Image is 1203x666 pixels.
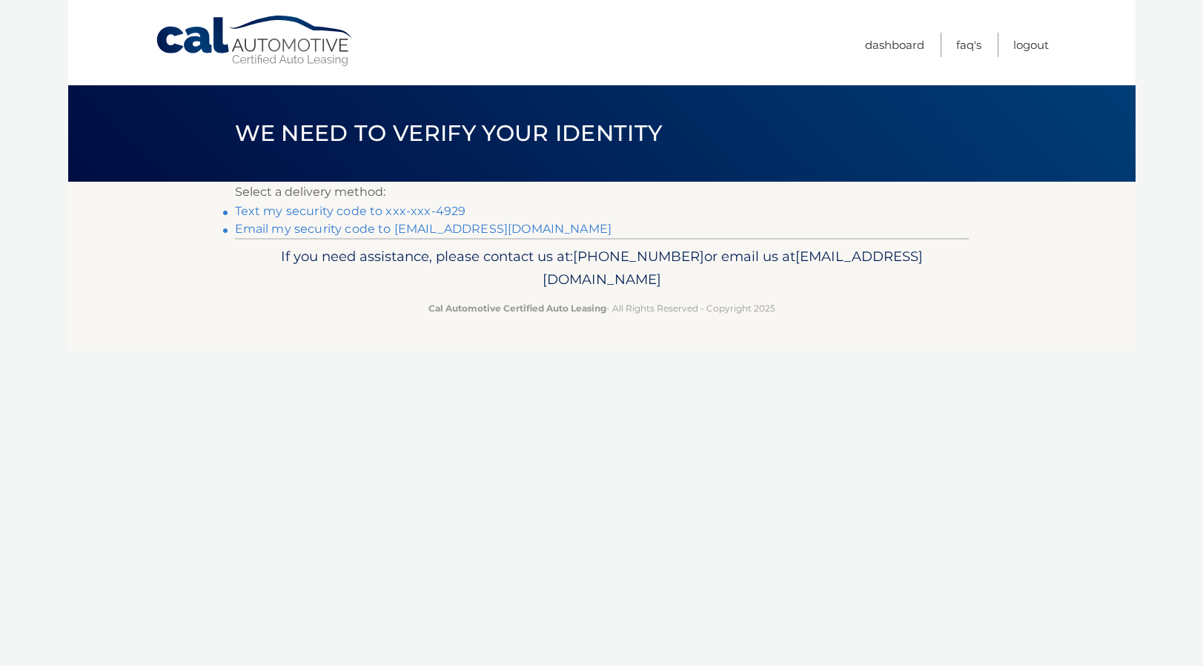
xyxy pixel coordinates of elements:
p: Select a delivery method: [235,182,969,202]
a: Text my security code to xxx-xxx-4929 [235,204,466,218]
p: - All Rights Reserved - Copyright 2025 [245,300,959,316]
a: FAQ's [956,33,981,57]
strong: Cal Automotive Certified Auto Leasing [428,303,606,314]
p: If you need assistance, please contact us at: or email us at [245,245,959,292]
span: [PHONE_NUMBER] [573,248,704,265]
a: Dashboard [865,33,924,57]
span: We need to verify your identity [235,119,663,147]
a: Logout [1013,33,1049,57]
a: Cal Automotive [155,15,355,67]
a: Email my security code to [EMAIL_ADDRESS][DOMAIN_NAME] [235,222,612,236]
